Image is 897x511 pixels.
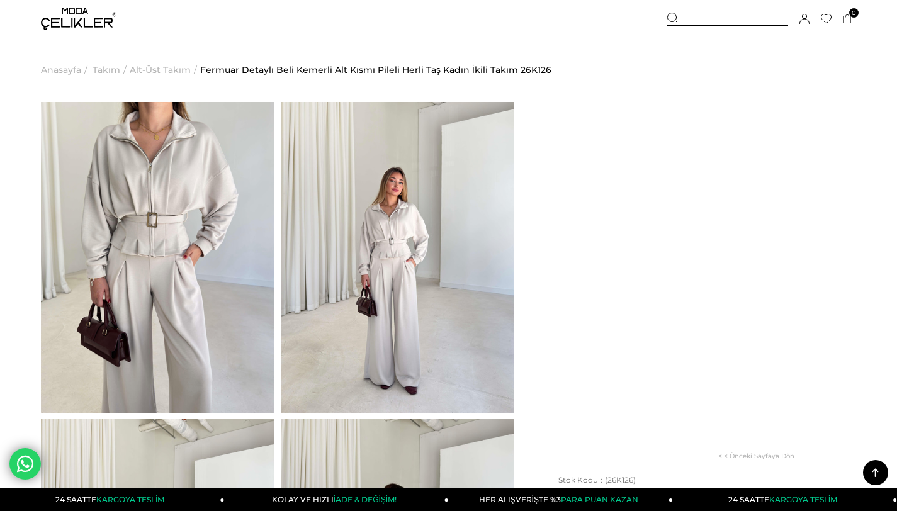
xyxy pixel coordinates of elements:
a: Fermuar Detaylı Beli Kemerli Alt Kısmı Pileli Herli Taş Kadın İkili Takım 26K126 [200,38,551,102]
li: > [130,38,200,102]
a: < < Önceki Sayfaya Dön [718,452,794,460]
img: logo [41,8,116,30]
a: 0 [843,14,852,24]
span: PARA PUAN KAZAN [561,495,638,504]
span: Stok Kodu [558,475,605,485]
span: KARGOYA TESLİM [769,495,837,504]
a: KOLAY VE HIZLIİADE & DEĞİŞİM! [225,488,449,511]
span: KARGOYA TESLİM [96,495,164,504]
span: 0 [849,8,859,18]
span: (26K126) [558,475,636,485]
a: Alt-Üst Takım [130,38,191,102]
a: 24 SAATTEKARGOYA TESLİM [673,488,897,511]
img: Herli takım 26K126 [281,102,514,413]
span: İADE & DEĞİŞİM! [334,495,397,504]
a: HER ALIŞVERİŞTE %3PARA PUAN KAZAN [449,488,673,511]
li: > [93,38,130,102]
li: > [41,38,91,102]
img: Herli takım 26K126 [41,102,274,413]
a: Anasayfa [41,38,81,102]
a: Takım [93,38,120,102]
